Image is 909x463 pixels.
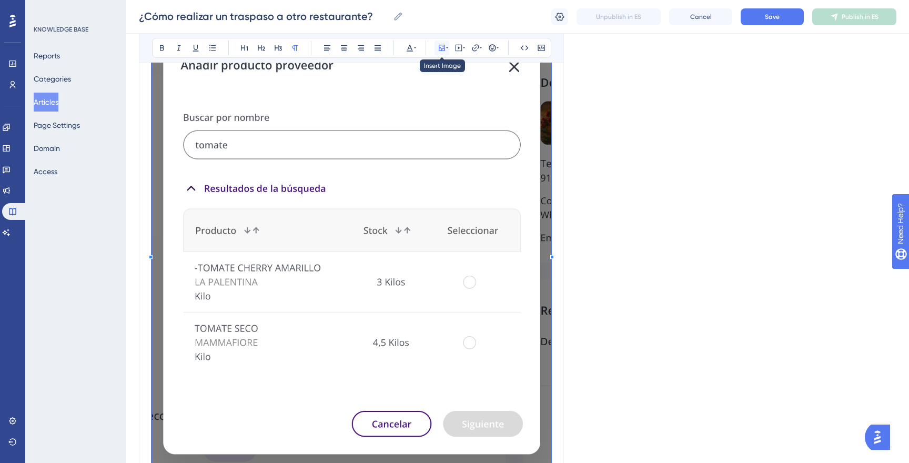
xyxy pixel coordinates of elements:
input: Article Name [139,9,389,24]
span: Need Help? [25,3,66,15]
iframe: UserGuiding AI Assistant Launcher [865,421,896,453]
div: KNOWLEDGE BASE [34,25,88,34]
button: Articles [34,93,58,112]
button: Reports [34,46,60,65]
span: Cancel [690,13,712,21]
button: Publish in ES [812,8,896,25]
span: Publish in ES [842,13,878,21]
span: Unpublish in ES [596,13,641,21]
button: Unpublish in ES [577,8,661,25]
button: Domain [34,139,60,158]
button: Access [34,162,57,181]
button: Cancel [669,8,732,25]
button: Save [741,8,804,25]
span: Save [765,13,780,21]
button: Page Settings [34,116,80,135]
button: Categories [34,69,71,88]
